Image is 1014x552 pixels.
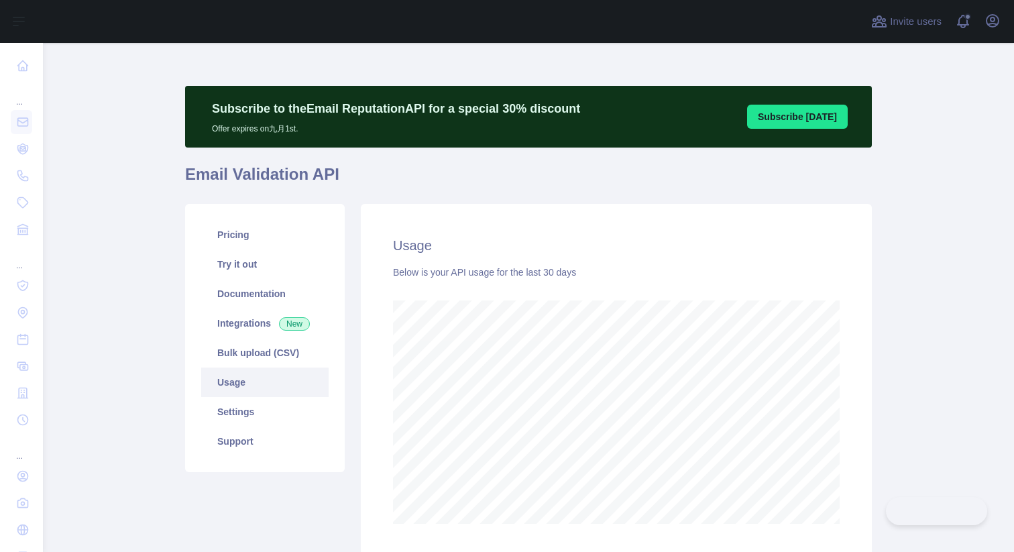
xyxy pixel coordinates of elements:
a: Support [201,427,329,456]
a: Bulk upload (CSV) [201,338,329,368]
a: Documentation [201,279,329,309]
a: Try it out [201,250,329,279]
iframe: Toggle Customer Support [886,497,987,525]
a: Integrations New [201,309,329,338]
p: Offer expires on 九月 1st. [212,118,580,134]
h2: Usage [393,236,840,255]
div: ... [11,80,32,107]
div: Below is your API usage for the last 30 days [393,266,840,279]
button: Subscribe [DATE] [747,105,848,129]
a: Usage [201,368,329,397]
div: ... [11,244,32,271]
button: Invite users [868,11,944,32]
span: New [279,317,310,331]
span: Invite users [890,14,942,30]
h1: Email Validation API [185,164,872,196]
a: Pricing [201,220,329,250]
p: Subscribe to the Email Reputation API for a special 30 % discount [212,99,580,118]
a: Settings [201,397,329,427]
div: ... [11,435,32,461]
